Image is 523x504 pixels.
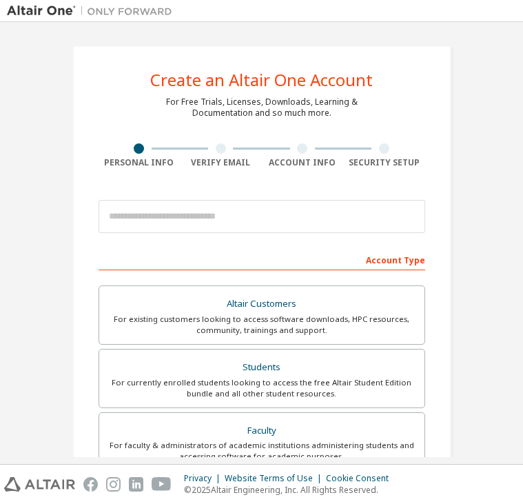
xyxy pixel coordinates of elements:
div: Create an Altair One Account [150,72,373,88]
img: Altair One [7,4,179,18]
img: instagram.svg [106,477,121,492]
img: youtube.svg [152,477,172,492]
img: linkedin.svg [129,477,143,492]
div: Altair Customers [107,294,416,314]
div: For existing customers looking to access software downloads, HPC resources, community, trainings ... [107,314,416,336]
div: Cookie Consent [326,473,397,484]
img: altair_logo.svg [4,477,75,492]
div: For faculty & administrators of academic institutions administering students and accessing softwa... [107,440,416,462]
div: Faculty [107,421,416,441]
div: Privacy [184,473,225,484]
div: For Free Trials, Licenses, Downloads, Learning & Documentation and so much more. [166,97,358,119]
div: For currently enrolled students looking to access the free Altair Student Edition bundle and all ... [107,377,416,399]
p: © 2025 Altair Engineering, Inc. All Rights Reserved. [184,484,397,496]
div: Verify Email [180,157,262,168]
div: Website Terms of Use [225,473,326,484]
div: Account Info [262,157,344,168]
div: Security Setup [343,157,425,168]
img: facebook.svg [83,477,98,492]
div: Students [107,358,416,377]
div: Personal Info [99,157,181,168]
div: Account Type [99,248,425,270]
